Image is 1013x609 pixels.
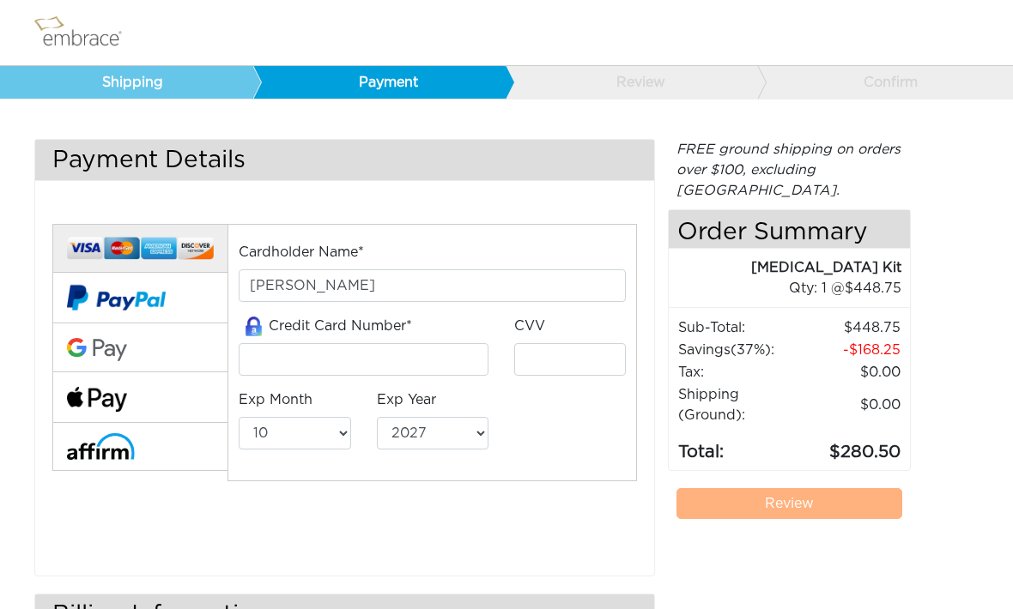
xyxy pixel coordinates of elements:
td: Shipping (Ground): [677,383,800,426]
label: Cardholder Name* [239,242,364,262]
img: Google-Pay-Logo.svg [67,338,127,362]
div: [MEDICAL_DATA] Kit [669,257,901,278]
img: affirm-logo.svg [67,433,135,460]
td: 168.25 [801,339,901,361]
div: 1 @ [690,278,901,298]
a: Payment [252,66,506,99]
div: FREE ground shipping on orders over $100, excluding [GEOGRAPHIC_DATA]. [668,139,911,201]
td: 0.00 [801,361,901,383]
span: 448.75 [845,281,901,295]
img: logo.png [30,11,142,54]
td: 448.75 [801,317,901,339]
label: Exp Year [377,389,436,410]
img: paypal-v2.png [67,273,166,323]
a: Confirm [757,66,1010,99]
label: Exp Month [239,389,312,410]
img: fullApplePay.png [67,387,127,412]
td: Total: [677,426,800,466]
a: Review [505,66,758,99]
td: 280.50 [801,426,901,466]
img: credit-cards.png [67,233,214,263]
label: CVV [514,316,545,336]
td: Sub-Total: [677,317,800,339]
img: amazon-lock.png [239,317,269,336]
td: Tax: [677,361,800,383]
h4: Order Summary [669,210,910,249]
label: Credit Card Number* [239,316,412,337]
a: Review [676,488,902,519]
h3: Payment Details [35,140,654,180]
td: Savings : [677,339,800,361]
td: $0.00 [801,383,901,426]
span: (37%) [731,343,771,357]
